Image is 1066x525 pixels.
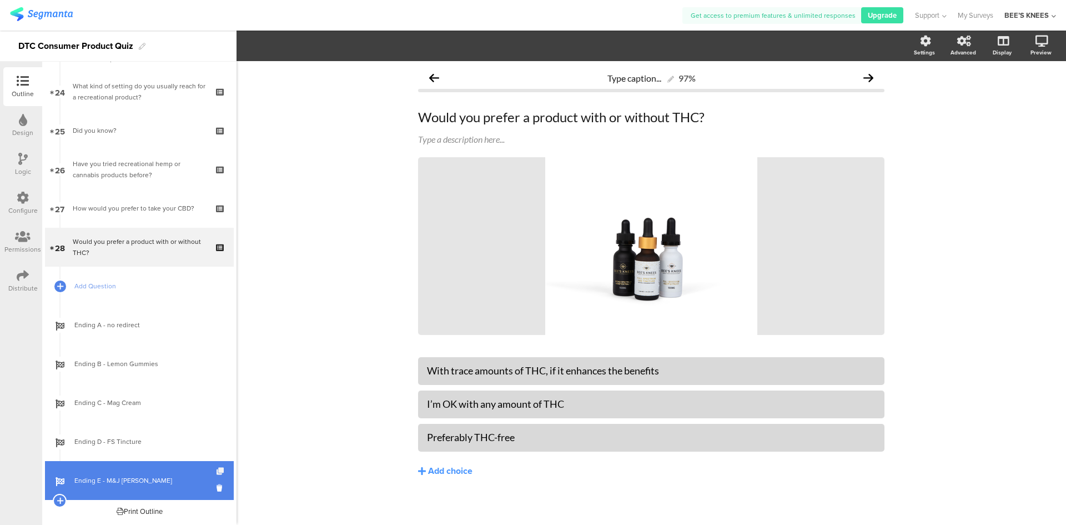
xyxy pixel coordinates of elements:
a: 27 How would you prefer to take your CBD? [45,189,234,228]
a: Ending D - FS Tincture [45,422,234,461]
div: DTC Consumer Product Quiz [18,37,133,55]
div: Logic [15,167,31,177]
img: segmanta logo [10,7,73,21]
img: Would you prefer a product with or without THC? cover image [545,157,757,335]
i: Duplicate [217,468,226,475]
div: Have you tried recreational hemp or cannabis products before? [73,158,205,181]
a: Ending C - Mag Cream [45,383,234,422]
div: With trace amounts of THC, if it enhances the benefits [427,364,876,377]
div: Type a description here... [418,134,884,144]
div: Permissions [4,244,41,254]
a: Ending B - Lemon Gummies [45,344,234,383]
span: Ending E - M&J [PERSON_NAME] [74,475,217,486]
div: Did you know? [73,125,205,136]
div: I’m OK with any amount of THC [427,398,876,411]
span: 25 [55,124,65,137]
div: Outline [12,89,34,99]
a: Ending E - M&J [PERSON_NAME] [45,461,234,500]
i: Delete [217,483,226,493]
a: 28 Would you prefer a product with or without THC? [45,228,234,267]
span: Support [915,10,939,21]
div: Advanced [951,48,976,57]
span: Ending C - Mag Cream [74,397,217,408]
p: Would you prefer a product with or without THC? [418,109,884,126]
a: 24 What kind of setting do you usually reach for a recreational product? [45,72,234,111]
span: 26 [55,163,65,176]
div: Distribute [8,283,38,293]
div: Add choice [428,466,472,477]
span: 27 [55,202,64,214]
div: Design [12,128,33,138]
div: How would you prefer to take your CBD? [73,203,205,214]
div: Display [993,48,1012,57]
div: Preview [1030,48,1052,57]
div: Would you prefer a product with or without THC? [73,236,205,258]
div: Configure [8,206,38,216]
span: 24 [55,86,65,98]
div: 97% [678,73,696,83]
button: Add choice [418,457,884,485]
span: Add Question [74,281,217,292]
a: 26 Have you tried recreational hemp or cannabis products before? [45,150,234,189]
span: 28 [55,241,65,253]
div: What kind of setting do you usually reach for a recreational product? [73,81,205,103]
span: Ending B - Lemon Gummies [74,358,217,369]
a: Ending A - no redirect [45,306,234,344]
div: BEE’S KNEES [1004,10,1049,21]
div: Preferably THC-free [427,431,876,444]
span: Ending D - FS Tincture [74,436,217,447]
span: Type caption... [607,73,661,83]
span: Upgrade [868,10,897,21]
span: Get access to premium features & unlimited responses [691,11,856,21]
div: Print Outline [117,506,163,517]
span: Ending A - no redirect [74,319,217,331]
div: Settings [914,48,935,57]
a: 25 Did you know? [45,111,234,150]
